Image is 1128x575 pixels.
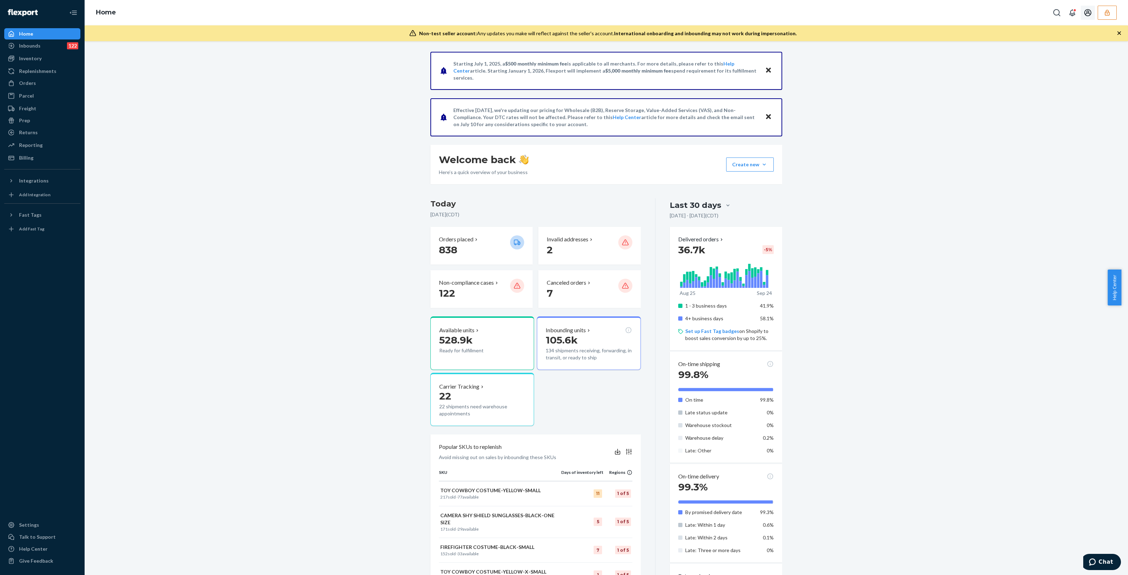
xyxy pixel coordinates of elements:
span: 99.3% [760,509,774,515]
p: Late: Other [685,447,755,454]
button: Talk to Support [4,531,80,543]
a: Add Fast Tag [4,223,80,235]
div: Inbounds [19,42,41,49]
div: Help Center [19,545,48,552]
img: Flexport logo [8,9,38,16]
p: Warehouse stockout [685,422,755,429]
span: 528.9k [439,334,473,346]
span: 0% [767,409,774,415]
h1: Welcome back [439,153,529,166]
div: 122 [67,42,78,49]
span: 171 [440,526,448,532]
a: Inbounds122 [4,40,80,51]
th: Days of inventory left [561,469,603,481]
span: 77 [458,494,462,500]
a: Help Center [4,543,80,555]
p: Effective [DATE], we're updating our pricing for Wholesale (B2B), Reserve Storage, Value-Added Se... [453,107,758,128]
div: Last 30 days [670,200,721,211]
span: 36.7k [678,244,705,256]
p: Popular SKUs to replenish [439,443,502,451]
div: Orders [19,80,36,87]
a: Prep [4,115,80,126]
span: 122 [439,287,455,299]
div: 1 of 5 [615,546,631,554]
p: On-time shipping [678,360,720,368]
button: Open account menu [1081,6,1095,20]
p: sold · available [440,551,560,557]
span: 58.1% [760,315,774,321]
div: 7 [594,546,602,554]
span: 0% [767,422,774,428]
button: Help Center [1108,270,1121,305]
p: Available units [439,326,474,334]
div: Add Fast Tag [19,226,44,232]
p: Carrier Tracking [439,383,479,391]
p: Non-compliance cases [439,279,494,287]
p: Warehouse delay [685,434,755,441]
p: Ready for fulfillment [439,347,504,354]
a: Billing [4,152,80,163]
p: Here’s a quick overview of your business [439,169,529,176]
button: Open Search Box [1050,6,1064,20]
a: Settings [4,519,80,531]
div: Inventory [19,55,42,62]
span: 217 [440,494,448,500]
div: Fast Tags [19,211,42,218]
div: Home [19,30,33,37]
div: Parcel [19,92,34,99]
a: Parcel [4,90,80,101]
ol: breadcrumbs [90,2,122,23]
span: 99.8% [678,369,709,381]
span: $500 monthly minimum fee [505,61,567,67]
button: Inbounding units105.6k134 shipments receiving, forwarding, in transit, or ready to ship [537,316,640,370]
span: 33 [458,551,462,556]
span: International onboarding and inbounding may not work during impersonation. [614,30,797,36]
div: Integrations [19,177,49,184]
p: 1 - 3 business days [685,302,755,309]
a: Inventory [4,53,80,64]
a: Home [96,8,116,16]
span: 2 [547,244,553,256]
button: Give Feedback [4,555,80,567]
span: 0.1% [763,534,774,540]
button: Open notifications [1065,6,1079,20]
span: 99.3% [678,481,708,493]
span: Non-test seller account: [419,30,477,36]
p: Invalid addresses [547,235,588,243]
button: Close [764,66,773,76]
button: Delivered orders [678,235,724,243]
p: On-time delivery [678,472,719,481]
p: FIREFIGHTER COSTUME-BLACK-SMALL [440,544,560,551]
div: Add Integration [19,192,50,198]
button: Close [764,112,773,122]
p: Late: Within 2 days [685,534,755,541]
span: 99.8% [760,397,774,403]
span: 29 [458,526,462,532]
div: Any updates you make will reflect against the seller's account. [419,30,797,37]
div: Give Feedback [19,557,53,564]
button: Non-compliance cases 122 [430,270,533,308]
p: Starting July 1, 2025, a is applicable to all merchants. For more details, please refer to this a... [453,60,758,81]
p: CAMERA SHY SHIELD SUNGLASSES-BLACK-ONE SIZE [440,512,560,526]
div: 11 [594,489,602,498]
iframe: Opens a widget where you can chat to one of our agents [1083,554,1121,571]
span: 152 [440,551,448,556]
span: 22 [439,390,451,402]
div: Settings [19,521,39,528]
a: Set up Fast Tag badges [685,328,739,334]
p: Late status update [685,409,755,416]
div: Prep [19,117,30,124]
div: Returns [19,129,38,136]
p: Late: Three or more days [685,547,755,554]
button: Carrier Tracking2222 shipments need warehouse appointments [430,373,534,426]
div: Replenishments [19,68,56,75]
div: Regions [603,469,632,475]
a: Replenishments [4,66,80,77]
p: [DATE] - [DATE] ( CDT ) [670,212,718,219]
button: Invalid addresses 2 [538,227,640,265]
p: 22 shipments need warehouse appointments [439,403,525,417]
div: 1 of 5 [615,518,631,526]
